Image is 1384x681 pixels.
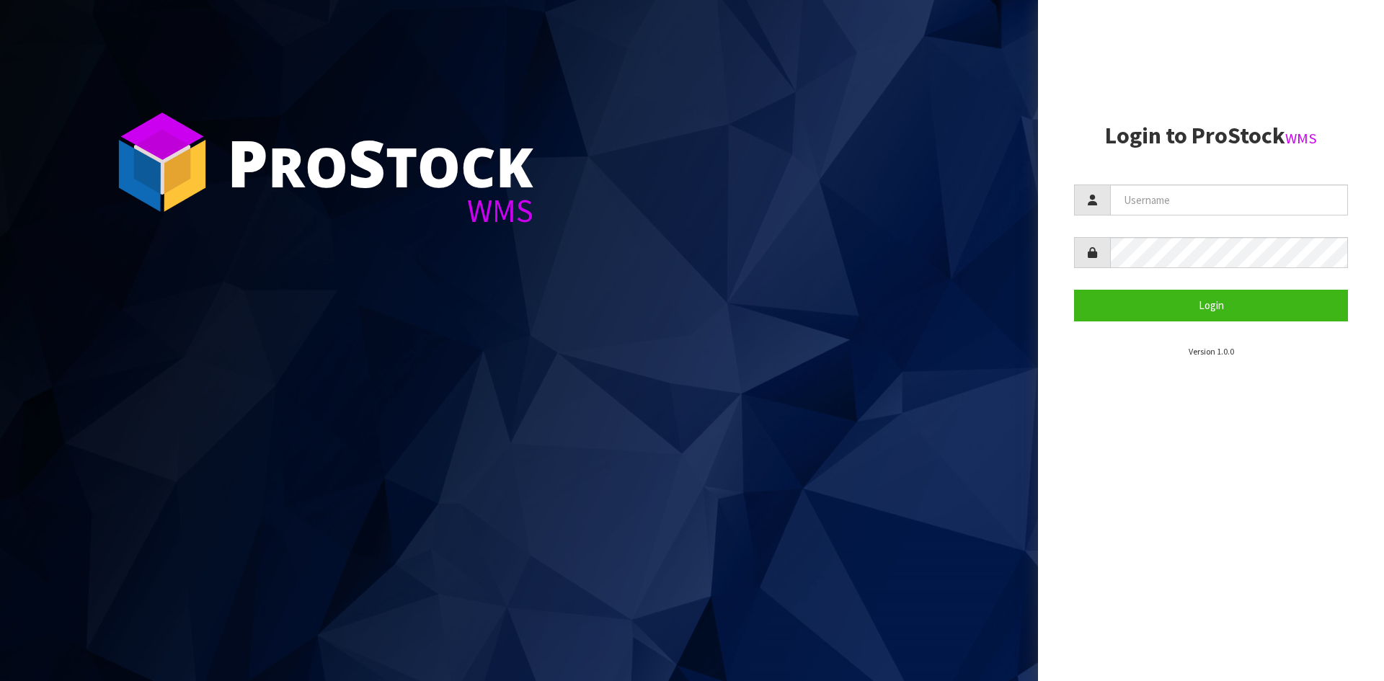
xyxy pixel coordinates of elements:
[227,195,533,227] div: WMS
[1189,346,1234,357] small: Version 1.0.0
[1074,123,1348,148] h2: Login to ProStock
[1074,290,1348,321] button: Login
[227,130,533,195] div: ro tock
[1285,129,1317,148] small: WMS
[227,118,268,206] span: P
[108,108,216,216] img: ProStock Cube
[348,118,386,206] span: S
[1110,184,1348,215] input: Username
